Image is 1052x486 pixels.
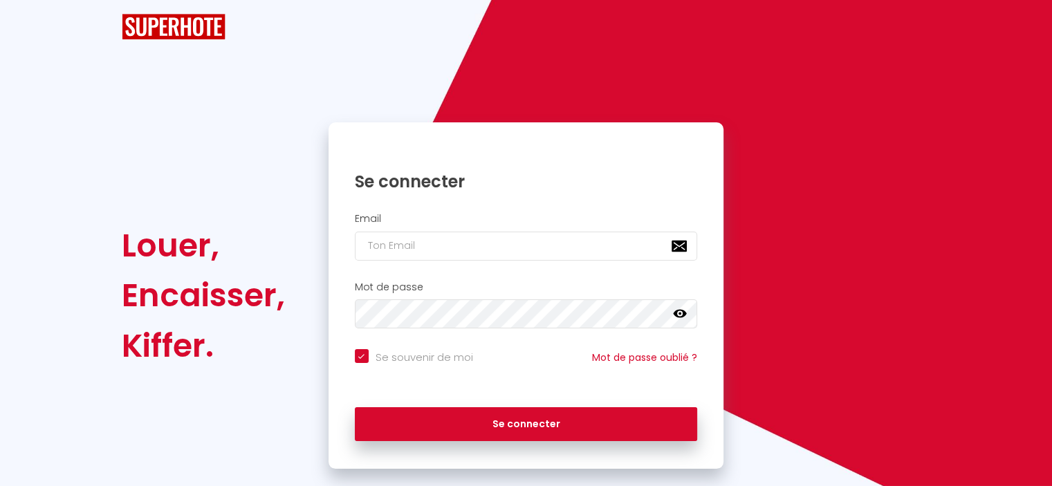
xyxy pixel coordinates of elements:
a: Mot de passe oublié ? [592,351,697,364]
img: SuperHote logo [122,14,225,39]
div: Encaisser, [122,270,285,320]
button: Se connecter [355,407,698,442]
h2: Email [355,213,698,225]
div: Kiffer. [122,321,285,371]
h2: Mot de passe [355,281,698,293]
h1: Se connecter [355,171,698,192]
div: Louer, [122,221,285,270]
input: Ton Email [355,232,698,261]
